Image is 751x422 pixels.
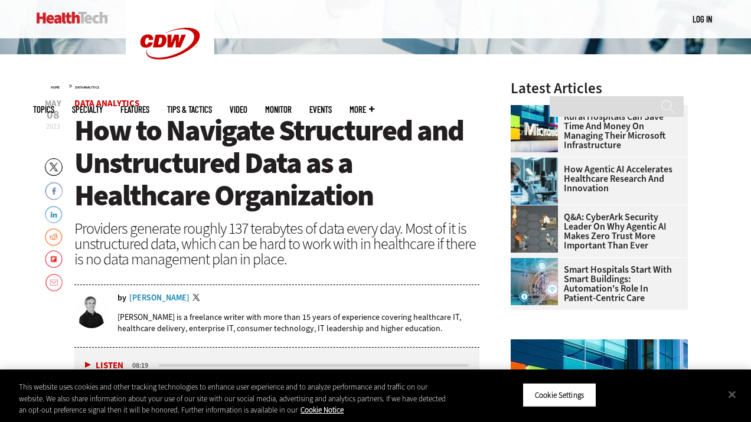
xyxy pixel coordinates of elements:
span: by [117,294,126,302]
a: Twitter [192,294,203,303]
span: Topics [33,105,54,114]
a: CDW [126,78,214,90]
div: media player [74,348,479,383]
span: How to Navigate Structured and Unstructured Data as a Healthcare Organization [74,111,463,215]
a: MonITor [265,105,292,114]
div: duration [130,360,157,371]
span: Specialty [72,105,103,114]
img: Group of humans and robots accessing a network [511,205,558,253]
a: Rural Hospitals Can Save Time and Money on Managing Their Microsoft Infrastructure [511,112,681,150]
div: User menu [693,13,712,25]
a: Log in [693,14,712,24]
h3: Latest Articles [511,81,688,96]
a: Smart hospital [511,258,564,267]
a: Microsoft building [511,105,564,115]
p: [PERSON_NAME] is a freelance writer with more than 15 years of experience covering healthcare IT,... [117,312,479,334]
a: Smart Hospitals Start With Smart Buildings: Automation's Role in Patient-Centric Care [511,265,681,303]
img: Smart hospital [511,258,558,305]
div: This website uses cookies and other tracking technologies to enhance user experience and to analy... [19,381,450,416]
a: scientist looks through microscope in lab [511,158,564,167]
img: scientist looks through microscope in lab [511,158,558,205]
button: Close [719,381,745,407]
div: Providers generate roughly 137 terabytes of data every day. Most of it is unstructured data, whic... [74,221,479,267]
a: More information about your privacy [301,405,344,415]
button: Listen [85,361,123,370]
button: Cookie Settings [523,382,596,407]
span: More [350,105,374,114]
a: Events [309,105,332,114]
a: Tips & Tactics [167,105,212,114]
img: Home [37,12,108,24]
a: [PERSON_NAME] [129,294,190,302]
a: How Agentic AI Accelerates Healthcare Research and Innovation [511,165,681,193]
a: Video [230,105,247,114]
a: Features [120,105,149,114]
img: Brian Eastwood [74,294,109,328]
img: Microsoft building [511,105,558,152]
a: Group of humans and robots accessing a network [511,205,564,215]
a: Q&A: CyberArk Security Leader on Why Agentic AI Makes Zero Trust More Important Than Ever [511,212,681,250]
